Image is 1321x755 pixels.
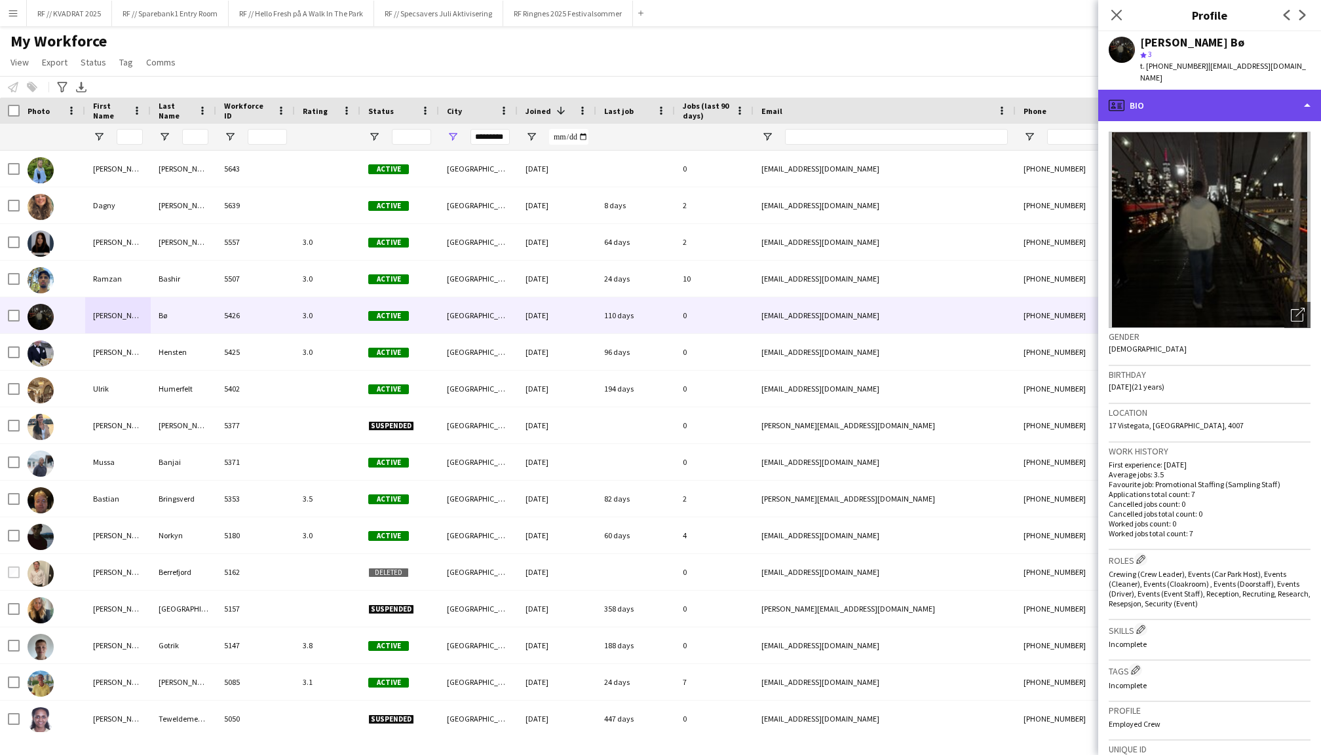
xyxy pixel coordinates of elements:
div: Teweldemedhin [151,701,216,737]
img: Ramzan Bashir [28,267,54,293]
div: [DATE] [518,701,596,737]
div: 110 days [596,297,675,333]
div: 3.1 [295,664,360,700]
p: Incomplete [1109,680,1311,690]
div: [DATE] [518,481,596,517]
span: Active [368,238,409,248]
div: 358 days [596,591,675,627]
div: [GEOGRAPHIC_DATA] [439,664,518,700]
span: Photo [28,106,50,116]
div: [PERSON_NAME] [85,664,151,700]
div: 5371 [216,444,295,480]
h3: Work history [1109,445,1311,457]
div: 5426 [216,297,295,333]
p: Cancelled jobs total count: 0 [1109,509,1311,519]
img: Fyori Eyob Teweldemedhin [28,707,54,733]
div: Gotrik [151,627,216,663]
div: [DATE] [518,444,596,480]
img: Jan Viggo Aakre [28,671,54,697]
span: t. [PHONE_NUMBER] [1140,61,1208,71]
div: [GEOGRAPHIC_DATA] [439,371,518,407]
div: [EMAIL_ADDRESS][DOMAIN_NAME] [754,297,1016,333]
div: [GEOGRAPHIC_DATA] [151,591,216,627]
div: Berrefjord [151,554,216,590]
div: [DATE] [518,371,596,407]
div: [DATE] [518,224,596,260]
div: [EMAIL_ADDRESS][DOMAIN_NAME] [754,187,1016,223]
div: 5353 [216,481,295,517]
div: [PHONE_NUMBER] [1016,444,1183,480]
div: [GEOGRAPHIC_DATA] [439,444,518,480]
div: [EMAIL_ADDRESS][DOMAIN_NAME] [754,151,1016,187]
h3: Profile [1109,705,1311,716]
div: Bashir [151,261,216,297]
div: 0 [675,371,754,407]
div: 0 [675,334,754,370]
button: Open Filter Menu [159,131,170,143]
img: Helene Saffert [28,230,54,257]
button: Open Filter Menu [761,131,773,143]
app-action-btn: Export XLSX [73,79,89,95]
span: View [10,56,29,68]
span: Phone [1024,106,1046,116]
div: [GEOGRAPHIC_DATA] [439,481,518,517]
div: 3.0 [295,517,360,553]
span: Deleted [368,568,409,578]
input: Email Filter Input [785,129,1008,145]
div: Dagny [85,187,151,223]
p: Cancelled jobs count: 0 [1109,499,1311,509]
span: Workforce ID [224,101,271,120]
div: [PHONE_NUMBER] [1016,554,1183,590]
div: [PHONE_NUMBER] [1016,701,1183,737]
img: Mussa Banjai [28,451,54,477]
input: Joined Filter Input [549,129,588,145]
div: [GEOGRAPHIC_DATA] [439,224,518,260]
div: Banjai [151,444,216,480]
span: Comms [146,56,176,68]
div: 3.8 [295,627,360,663]
h3: Birthday [1109,369,1311,380]
div: 2 [675,481,754,517]
app-action-btn: Advanced filters [54,79,70,95]
span: Email [761,106,782,116]
div: [PERSON_NAME] Bø [1140,37,1244,48]
div: 0 [675,444,754,480]
span: Suspended [368,714,414,724]
img: Oliver Norkyn [28,524,54,550]
a: Tag [114,54,138,71]
h3: Skills [1109,623,1311,636]
span: Export [42,56,67,68]
p: First experience: [DATE] [1109,460,1311,470]
p: Worked jobs count: 0 [1109,519,1311,528]
div: [PERSON_NAME] [85,151,151,187]
div: Mussa [85,444,151,480]
div: [EMAIL_ADDRESS][DOMAIN_NAME] [754,334,1016,370]
button: Open Filter Menu [1024,131,1035,143]
h3: Profile [1098,7,1321,24]
img: David Tobiassen Bø [28,304,54,330]
div: 82 days [596,481,675,517]
span: Tag [119,56,133,68]
div: [PHONE_NUMBER] [1016,297,1183,333]
h3: Unique ID [1109,743,1311,755]
div: [PHONE_NUMBER] [1016,334,1183,370]
div: [DATE] [518,334,596,370]
div: 5162 [216,554,295,590]
span: | [EMAIL_ADDRESS][DOMAIN_NAME] [1140,61,1306,83]
div: Open photos pop-in [1284,302,1311,328]
img: Bastian Bringsverd [28,487,54,513]
p: Average jobs: 3.5 [1109,470,1311,479]
button: RF // Specsavers Juli Aktivisering [374,1,503,26]
p: Worked jobs total count: 7 [1109,528,1311,538]
div: 447 days [596,701,675,737]
img: Marcus Gotrik [28,634,54,660]
img: Eliane Watne [28,414,54,440]
div: [GEOGRAPHIC_DATA] [439,261,518,297]
div: [PERSON_NAME] [151,187,216,223]
div: 5643 [216,151,295,187]
span: Crewing (Crew Leader), Events (Car Park Host), Events (Cleaner), Events (Cloakroom) , Events (Doo... [1109,569,1311,608]
button: Open Filter Menu [93,131,105,143]
span: Rating [303,106,328,116]
div: [EMAIL_ADDRESS][DOMAIN_NAME] [754,664,1016,700]
div: 7 [675,664,754,700]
